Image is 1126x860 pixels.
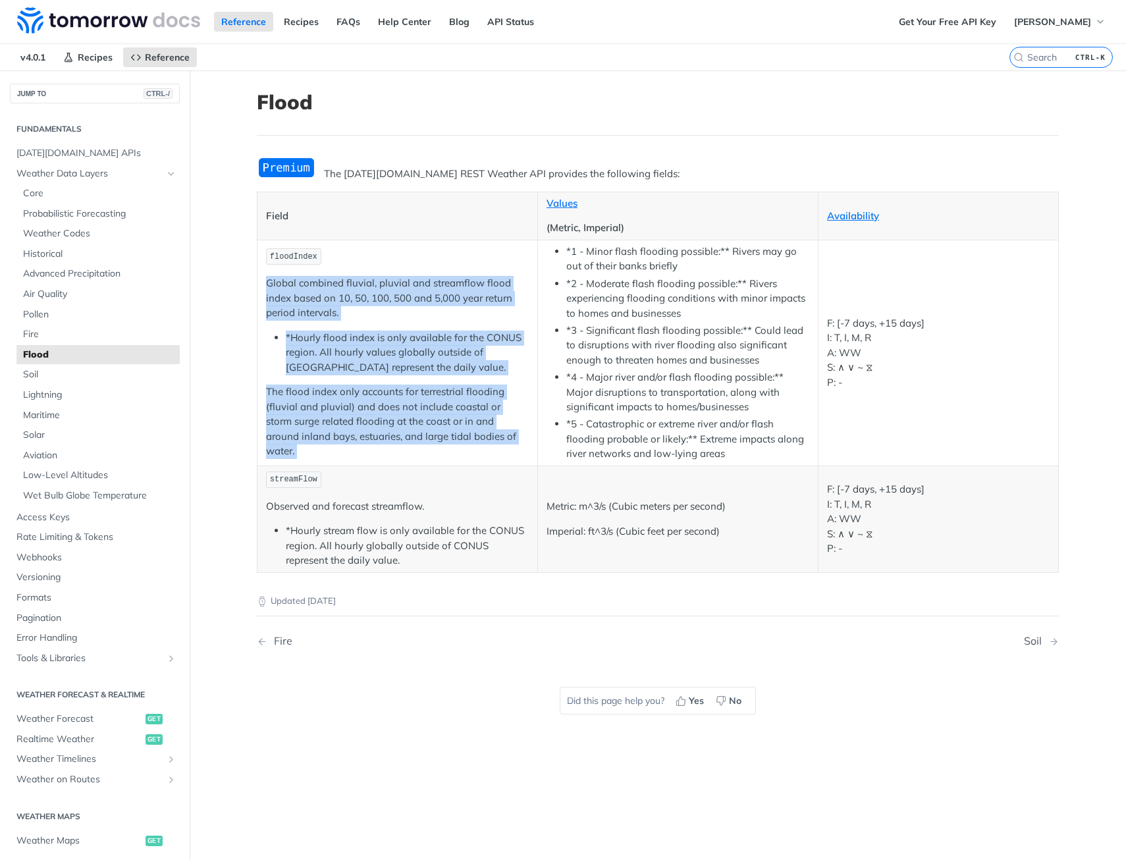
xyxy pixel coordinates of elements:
[23,227,176,240] span: Weather Codes
[16,167,163,180] span: Weather Data Layers
[16,712,142,726] span: Weather Forecast
[566,417,809,462] li: *5 - Catastrophic or extreme river and/or flash flooding probable or likely:** Extreme impacts al...
[144,88,173,99] span: CTRL-/
[10,649,180,668] a: Tools & LibrariesShow subpages for Tools & Libraries
[1024,635,1048,647] div: Soil
[286,524,529,568] li: *Hourly stream flow is only available for the CONUS region. All hourly globally outside of CONUS ...
[10,144,180,163] a: [DATE][DOMAIN_NAME] APIs
[10,164,180,184] a: Weather Data LayersHide subpages for Weather Data Layers
[10,831,180,851] a: Weather Mapsget
[23,368,176,381] span: Soil
[480,12,541,32] a: API Status
[566,370,809,415] li: *4 - Major river and/or flash flooding possible:** Major disruptions to transportation, along wit...
[711,691,749,711] button: No
[827,316,1050,390] p: F: [-7 days, +15 days] I: T, I, M, R A: WW S: ∧ ∨ ~ ⧖ P: -
[16,325,180,344] a: Fire
[16,551,176,564] span: Webhooks
[1014,16,1091,28] span: [PERSON_NAME]
[277,12,326,32] a: Recipes
[123,47,197,67] a: Reference
[56,47,120,67] a: Recipes
[560,687,756,714] div: Did this page help you?
[78,51,113,63] span: Recipes
[566,244,809,274] li: *1 - Minor flash flooding possible:** Rivers may go out of their banks briefly
[23,187,176,200] span: Core
[16,365,180,385] a: Soil
[145,51,190,63] span: Reference
[892,12,1004,32] a: Get Your Free API Key
[166,774,176,785] button: Show subpages for Weather on Routes
[257,635,601,647] a: Previous Page: Fire
[267,635,292,647] div: Fire
[10,709,180,729] a: Weather Forecastget
[547,524,809,539] p: Imperial: ft^3/s (Cubic feet per second)
[10,770,180,790] a: Weather on RoutesShow subpages for Weather on Routes
[13,47,53,67] span: v4.0.1
[23,248,176,261] span: Historical
[16,834,142,847] span: Weather Maps
[371,12,439,32] a: Help Center
[23,328,176,341] span: Fire
[689,694,704,708] span: Yes
[16,224,180,244] a: Weather Codes
[10,508,180,527] a: Access Keys
[16,733,142,746] span: Realtime Weather
[266,276,529,321] p: Global combined fluvial, pluvial and streamflow flood index based on 10, 50, 100, 500 and 5,000 y...
[10,548,180,568] a: Webhooks
[1072,51,1109,64] kbd: CTRL-K
[827,482,1050,556] p: F: [-7 days, +15 days] I: T, I, M, R A: WW S: ∧ ∨ ~ ⧖ P: -
[23,469,176,482] span: Low-Level Altitudes
[1013,52,1024,63] svg: Search
[16,305,180,325] a: Pollen
[23,288,176,301] span: Air Quality
[547,197,577,209] a: Values
[23,409,176,422] span: Maritime
[23,389,176,402] span: Lightning
[146,836,163,846] span: get
[270,252,317,261] span: floodIndex
[16,753,163,766] span: Weather Timelines
[146,734,163,745] span: get
[16,632,176,645] span: Error Handling
[214,12,273,32] a: Reference
[547,221,809,236] p: (Metric, Imperial)
[166,754,176,765] button: Show subpages for Weather Timelines
[16,612,176,625] span: Pagination
[23,207,176,221] span: Probabilistic Forecasting
[16,652,163,665] span: Tools & Libraries
[16,204,180,224] a: Probabilistic Forecasting
[266,209,529,224] p: Field
[146,714,163,724] span: get
[16,446,180,466] a: Aviation
[257,167,1059,182] p: The [DATE][DOMAIN_NAME] REST Weather API provides the following fields:
[10,608,180,628] a: Pagination
[270,475,317,484] span: streamFlow
[16,406,180,425] a: Maritime
[10,123,180,135] h2: Fundamentals
[10,84,180,103] button: JUMP TOCTRL-/
[10,689,180,701] h2: Weather Forecast & realtime
[329,12,367,32] a: FAQs
[16,345,180,365] a: Flood
[16,425,180,445] a: Solar
[17,7,200,34] img: Tomorrow.io Weather API Docs
[23,489,176,502] span: Wet Bulb Globe Temperature
[442,12,477,32] a: Blog
[729,694,741,708] span: No
[10,749,180,769] a: Weather TimelinesShow subpages for Weather Timelines
[166,653,176,664] button: Show subpages for Tools & Libraries
[16,147,176,160] span: [DATE][DOMAIN_NAME] APIs
[16,184,180,203] a: Core
[23,267,176,281] span: Advanced Precipitation
[166,169,176,179] button: Hide subpages for Weather Data Layers
[266,499,529,514] p: Observed and forecast streamflow.
[23,348,176,362] span: Flood
[566,277,809,321] li: *2 - Moderate flash flooding possible:** Rivers experiencing flooding conditions with minor impac...
[16,531,176,544] span: Rate Limiting & Tokens
[827,209,879,222] a: Availability
[10,568,180,587] a: Versioning
[257,595,1059,608] p: Updated [DATE]
[16,284,180,304] a: Air Quality
[23,308,176,321] span: Pollen
[16,264,180,284] a: Advanced Precipitation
